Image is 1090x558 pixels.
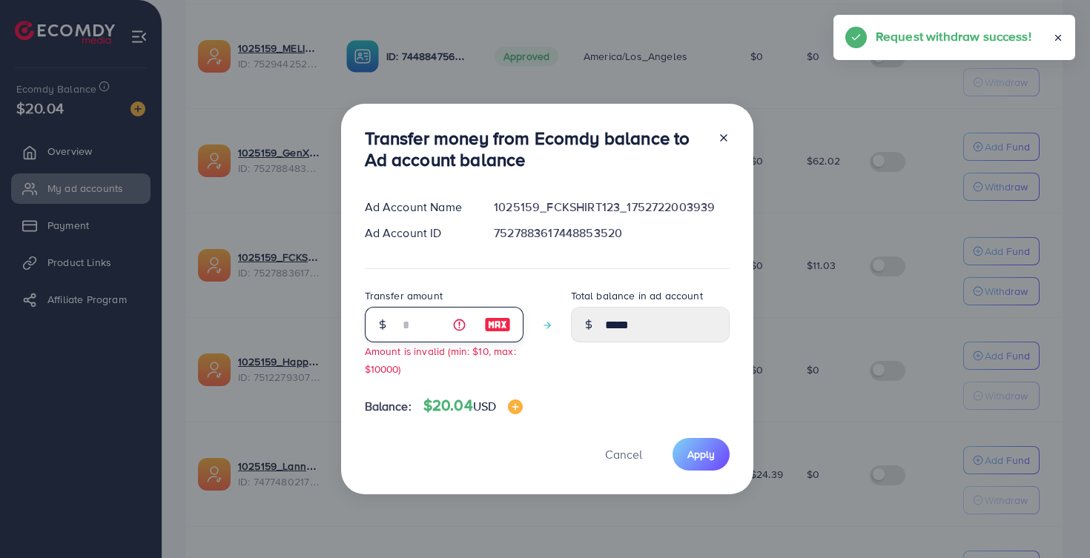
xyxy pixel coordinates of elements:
button: Apply [673,438,730,470]
button: Cancel [587,438,661,470]
h5: Request withdraw success! [876,27,1031,46]
span: Cancel [605,446,642,462]
img: image [484,316,511,333]
div: Ad Account ID [353,225,483,242]
img: image [508,399,523,414]
span: Balance: [365,398,412,415]
div: 1025159_FCKSHIRT123_1752722003939 [482,199,741,216]
div: 7527883617448853520 [482,225,741,242]
div: Ad Account Name [353,199,483,216]
span: USD [473,398,496,414]
label: Transfer amount [365,288,443,303]
h4: $20.04 [423,396,523,415]
iframe: Chat [1027,491,1079,547]
small: Amount is invalid (min: $10, max: $10000) [365,344,516,375]
label: Total balance in ad account [571,288,703,303]
h3: Transfer money from Ecomdy balance to Ad account balance [365,127,706,170]
span: Apply [687,447,715,462]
